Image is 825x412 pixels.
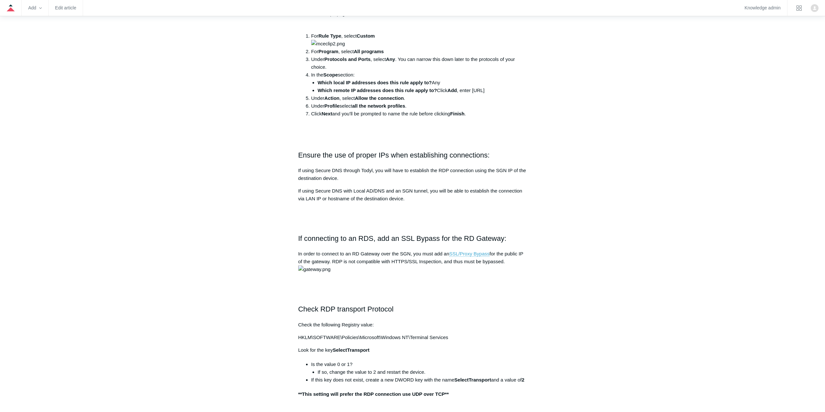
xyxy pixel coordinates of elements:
[357,33,375,39] strong: Custom
[311,360,527,376] li: Is the value 0 or 1?
[298,391,449,397] strong: **This setting will prefer the RDP connection use UDP over TCP**
[324,95,340,101] strong: Action
[449,251,489,257] a: SSL/Proxy Bypass
[322,111,332,116] strong: Next
[323,72,338,77] strong: Scope
[811,4,819,12] img: user avatar
[311,32,527,48] li: For , select
[311,71,527,94] li: In the section:
[447,88,457,93] strong: Add
[324,103,340,109] strong: Profile
[55,6,76,10] a: Edit article
[318,49,338,54] strong: Program
[318,368,527,376] li: If so, change the value to 2 and restart the device.
[311,55,527,71] li: Under , select . You can narrow this down later to the protocols of your choice.
[298,250,527,273] p: In order to connect to an RD Gateway over the SGN, you must add an for the public IP of the gatew...
[811,4,819,12] zd-hc-trigger: Click your profile icon to open the profile menu
[324,56,371,62] strong: Protocols and Ports
[311,94,527,102] li: Under , select .
[318,79,527,87] li: Any
[311,376,527,384] li: If this key does not exist, create a new DWORD key with the name and a value of
[386,56,395,62] strong: Any
[352,103,405,109] strong: all the network profiles
[311,48,527,55] li: For , select
[298,346,527,354] p: Look for the key
[333,347,369,353] strong: SelectTransport
[311,40,345,48] img: mceclip2.png
[298,233,527,244] h2: If connecting to an RDS, add an SSL Bypass for the RD Gateway:
[298,167,527,182] p: If using Secure DNS through Todyl, you will have to establish the RDP connection using the SGN IP...
[318,33,341,39] strong: Rule Type
[450,111,465,116] strong: Finish
[745,6,781,10] a: Knowledge admin
[522,377,524,383] strong: 2
[318,80,432,85] strong: Which local IP addresses does this rule apply to?
[311,110,527,118] li: Click and you'll be prompted to name the rule before clicking .
[318,87,527,94] li: Click , enter [URL]
[28,6,42,10] zd-hc-trigger: Add
[298,321,527,329] p: Check the following Registry value:
[355,95,404,101] strong: Allow the connection
[298,303,527,315] h2: Check RDP transport Protocol
[298,265,331,273] img: gateway.png
[311,102,527,110] li: Under select .
[318,88,437,93] strong: Which remote IP addresses does this rule apply to?
[298,334,527,341] p: HKLM\SOFTWARE\Policies\Microsoft\Windows NT\Terminal Services
[354,49,384,54] strong: All programs
[298,187,527,203] p: If using Secure DNS with Local AD/DNS and an SGN tunnel, you will be able to establish the connec...
[298,149,527,161] h2: Ensure the use of proper IPs when establishing connections:
[454,377,491,383] strong: SelectTransport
